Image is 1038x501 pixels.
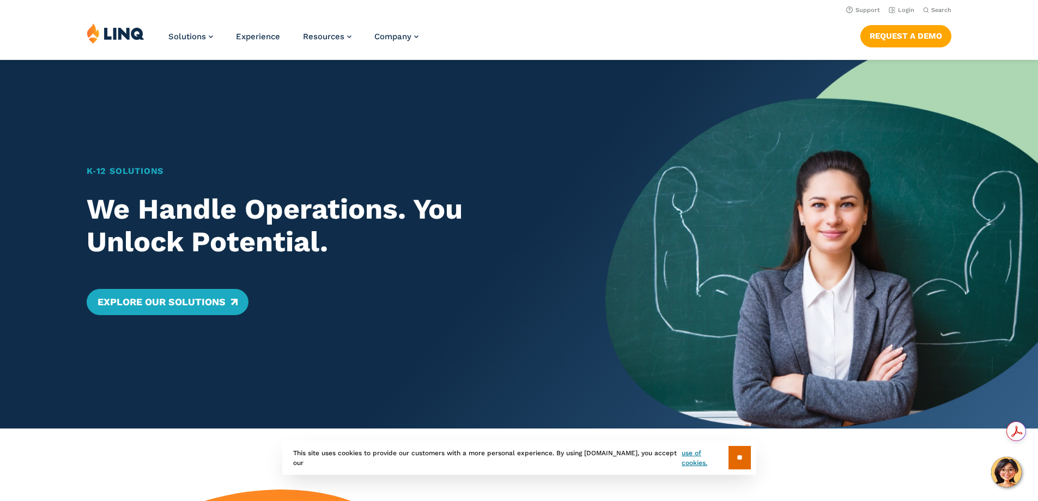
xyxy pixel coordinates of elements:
[923,6,951,14] button: Open Search Bar
[282,440,756,475] div: This site uses cookies to provide our customers with a more personal experience. By using [DOMAIN...
[889,7,914,14] a: Login
[168,32,213,41] a: Solutions
[303,32,344,41] span: Resources
[374,32,411,41] span: Company
[236,32,280,41] a: Experience
[87,165,563,178] h1: K‑12 Solutions
[168,32,206,41] span: Solutions
[682,448,728,468] a: use of cookies.
[168,23,418,59] nav: Primary Navigation
[87,193,563,258] h2: We Handle Operations. You Unlock Potential.
[87,23,144,44] img: LINQ | K‑12 Software
[87,289,248,315] a: Explore Our Solutions
[860,25,951,47] a: Request a Demo
[374,32,418,41] a: Company
[846,7,880,14] a: Support
[860,23,951,47] nav: Button Navigation
[991,457,1022,487] button: Hello, have a question? Let’s chat.
[605,60,1038,428] img: Home Banner
[931,7,951,14] span: Search
[303,32,351,41] a: Resources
